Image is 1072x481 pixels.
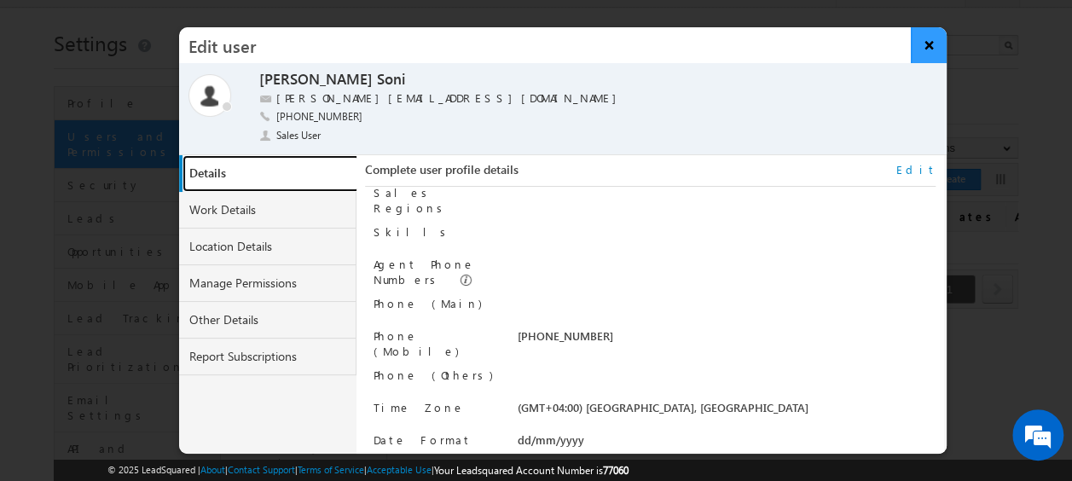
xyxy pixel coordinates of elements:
a: About [200,464,225,475]
label: Phone (Main) [374,296,482,310]
span: 77060 [603,464,629,477]
span: Your Leadsquared Account Number is [434,464,629,477]
label: Sales Regions [374,185,449,215]
span: [PHONE_NUMBER] [276,109,362,126]
span: Sales User [276,128,322,143]
div: (GMT+04:00) [GEOGRAPHIC_DATA], [GEOGRAPHIC_DATA] [518,400,936,424]
label: Skills [374,224,452,239]
label: Time Zone [374,400,465,414]
a: Report Subscriptions [179,339,356,375]
div: [PHONE_NUMBER] [518,328,936,352]
a: Work Details [179,192,356,229]
a: Contact Support [228,464,295,475]
a: Terms of Service [298,464,364,475]
button: × [911,27,947,63]
textarea: Type your message and hit 'Enter' [22,158,311,355]
div: Complete user profile details [365,162,936,187]
a: Details [183,155,360,192]
img: d_60004797649_company_0_60004797649 [29,90,72,112]
label: Agent Phone Numbers [374,257,475,287]
label: [PERSON_NAME][EMAIL_ADDRESS][DOMAIN_NAME] [276,90,625,107]
label: [PERSON_NAME] [259,70,373,90]
label: Soni [377,70,405,90]
a: Location Details [179,229,356,265]
label: Date Format [374,432,472,447]
label: Phone (Mobile) [374,328,459,358]
a: Other Details [179,302,356,339]
em: Start Chat [232,368,310,391]
label: Phone (Others) [374,368,493,382]
a: Acceptable Use [367,464,432,475]
a: Edit [895,162,936,177]
div: dd/mm/yyyy [518,432,936,456]
a: Manage Permissions [179,265,356,302]
h3: Edit user [179,27,910,63]
span: © 2025 LeadSquared | | | | | [107,462,629,478]
div: Chat with us now [89,90,287,112]
div: Minimize live chat window [280,9,321,49]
